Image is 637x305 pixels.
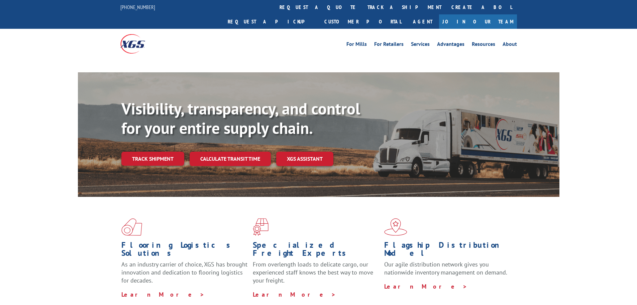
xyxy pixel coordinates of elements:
[472,42,495,49] a: Resources
[384,218,407,236] img: xgs-icon-flagship-distribution-model-red
[121,291,205,298] a: Learn More >
[121,98,360,138] b: Visibility, transparency, and control for your entire supply chain.
[121,218,142,236] img: xgs-icon-total-supply-chain-intelligence-red
[121,241,248,260] h1: Flooring Logistics Solutions
[253,291,336,298] a: Learn More >
[384,283,467,290] a: Learn More >
[121,260,247,284] span: As an industry carrier of choice, XGS has brought innovation and dedication to flooring logistics...
[120,4,155,10] a: [PHONE_NUMBER]
[384,260,507,276] span: Our agile distribution network gives you nationwide inventory management on demand.
[253,260,379,290] p: From overlength loads to delicate cargo, our experienced staff knows the best way to move your fr...
[253,218,269,236] img: xgs-icon-focused-on-flooring-red
[121,152,184,166] a: Track shipment
[223,14,319,29] a: Request a pickup
[503,42,517,49] a: About
[406,14,439,29] a: Agent
[319,14,406,29] a: Customer Portal
[374,42,404,49] a: For Retailers
[190,152,271,166] a: Calculate transit time
[384,241,511,260] h1: Flagship Distribution Model
[276,152,333,166] a: XGS ASSISTANT
[439,14,517,29] a: Join Our Team
[437,42,464,49] a: Advantages
[253,241,379,260] h1: Specialized Freight Experts
[411,42,430,49] a: Services
[346,42,367,49] a: For Mills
